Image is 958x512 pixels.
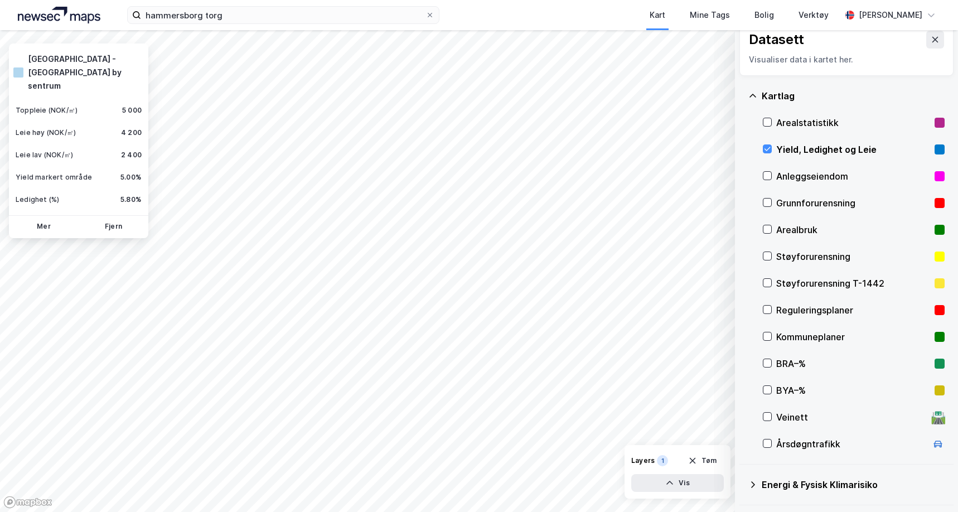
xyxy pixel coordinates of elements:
[776,357,930,370] div: BRA–%
[28,52,142,93] div: [GEOGRAPHIC_DATA] - [GEOGRAPHIC_DATA] by sentrum
[776,303,930,317] div: Reguleringsplaner
[776,196,930,210] div: Grunnforurensning
[16,195,59,204] div: Ledighet (%)
[799,8,829,22] div: Verktøy
[81,218,146,236] button: Fjern
[902,458,958,512] div: Kontrollprogram for chat
[762,89,945,103] div: Kartlag
[762,478,945,491] div: Energi & Fysisk Klimarisiko
[776,437,927,451] div: Årsdøgntrafikk
[749,31,804,49] div: Datasett
[776,170,930,183] div: Anleggseiendom
[776,116,930,129] div: Arealstatistikk
[776,223,930,236] div: Arealbruk
[650,8,665,22] div: Kart
[749,53,944,66] div: Visualiser data i kartet her.
[631,474,724,492] button: Vis
[18,7,100,23] img: logo.a4113a55bc3d86da70a041830d287a7e.svg
[931,410,946,424] div: 🛣️
[657,455,668,466] div: 1
[3,496,52,509] a: Mapbox homepage
[16,128,76,137] div: Leie høy (NOK/㎡)
[121,151,142,160] div: 2 400
[776,330,930,344] div: Kommuneplaner
[776,143,930,156] div: Yield, Ledighet og Leie
[776,250,930,263] div: Støyforurensning
[120,195,142,204] div: 5.80%
[859,8,922,22] div: [PERSON_NAME]
[776,384,930,397] div: BYA–%
[902,458,958,512] iframe: Chat Widget
[631,456,655,465] div: Layers
[122,106,142,115] div: 5 000
[776,410,927,424] div: Veinett
[121,128,142,137] div: 4 200
[754,8,774,22] div: Bolig
[16,173,92,182] div: Yield markert område
[681,452,724,470] button: Tøm
[11,218,76,236] button: Mer
[16,106,78,115] div: Toppleie (NOK/㎡)
[776,277,930,290] div: Støyforurensning T-1442
[141,7,425,23] input: Søk på adresse, matrikkel, gårdeiere, leietakere eller personer
[120,173,142,182] div: 5.00%
[16,151,73,160] div: Leie lav (NOK/㎡)
[690,8,730,22] div: Mine Tags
